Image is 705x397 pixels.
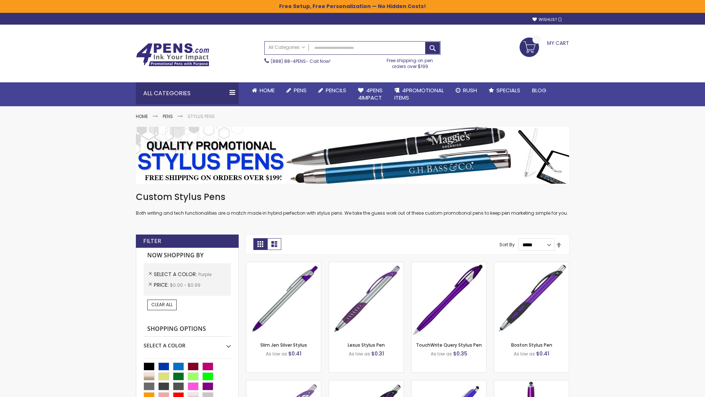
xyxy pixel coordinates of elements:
[136,82,239,104] div: All Categories
[260,342,307,348] a: Slim Jen Silver Stylus
[144,337,231,349] div: Select A Color
[136,127,569,184] img: Stylus Pens
[151,301,173,308] span: Clear All
[494,380,569,386] a: TouchWrite Command Stylus Pen-Purple
[246,82,281,99] a: Home
[329,262,404,268] a: Lexus Stylus Pen-Purple
[246,262,321,337] img: Slim Jen Silver Stylus-Purple
[198,271,211,278] span: Purple
[329,380,404,386] a: Lexus Metallic Stylus Pen-Purple
[499,242,515,248] label: Sort By
[144,248,231,263] strong: Now Shopping by
[265,42,309,54] a: All Categories
[294,86,307,94] span: Pens
[532,17,562,22] a: Wishlist
[271,58,306,64] a: (888) 88-4PENS
[288,350,301,357] span: $0.41
[496,86,520,94] span: Specials
[170,282,200,288] span: $0.00 - $0.99
[494,262,569,268] a: Boston Stylus Pen-Purple
[371,350,384,357] span: $0.31
[188,113,215,119] strong: Stylus Pens
[271,58,330,64] span: - Call Now!
[494,262,569,337] img: Boston Stylus Pen-Purple
[450,82,483,99] a: Rush
[136,191,569,203] h1: Custom Stylus Pens
[154,281,170,289] span: Price
[143,237,161,245] strong: Filter
[348,342,385,348] a: Lexus Stylus Pen
[349,351,370,357] span: As low as
[511,342,552,348] a: Boston Stylus Pen
[260,86,275,94] span: Home
[136,43,209,67] img: 4Pens Custom Pens and Promotional Products
[163,113,173,119] a: Pens
[526,82,552,99] a: Blog
[136,113,148,119] a: Home
[253,238,267,250] strong: Grid
[536,350,549,357] span: $0.41
[268,44,305,50] span: All Categories
[147,300,177,310] a: Clear All
[416,342,482,348] a: TouchWrite Query Stylus Pen
[514,351,535,357] span: As low as
[144,321,231,337] strong: Shopping Options
[358,86,383,101] span: 4Pens 4impact
[394,86,444,101] span: 4PROMOTIONAL ITEMS
[483,82,526,99] a: Specials
[246,380,321,386] a: Boston Silver Stylus Pen-Purple
[532,86,546,94] span: Blog
[281,82,312,99] a: Pens
[329,262,404,337] img: Lexus Stylus Pen-Purple
[463,86,477,94] span: Rush
[154,271,198,278] span: Select A Color
[266,351,287,357] span: As low as
[412,262,486,337] img: TouchWrite Query Stylus Pen-Purple
[431,351,452,357] span: As low as
[312,82,352,99] a: Pencils
[326,86,346,94] span: Pencils
[379,55,441,69] div: Free shipping on pen orders over $199
[136,191,569,217] div: Both writing and tech functionalities are a match made in hybrid perfection with stylus pens. We ...
[412,380,486,386] a: Sierra Stylus Twist Pen-Purple
[352,82,388,106] a: 4Pens4impact
[246,262,321,268] a: Slim Jen Silver Stylus-Purple
[412,262,486,268] a: TouchWrite Query Stylus Pen-Purple
[388,82,450,106] a: 4PROMOTIONALITEMS
[453,350,467,357] span: $0.35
